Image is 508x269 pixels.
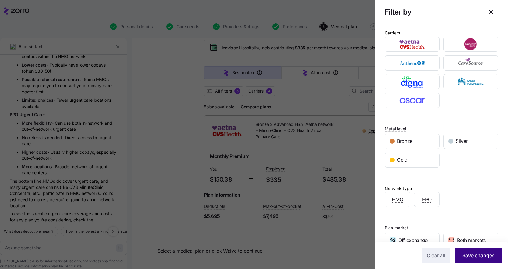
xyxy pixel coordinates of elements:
[397,137,412,145] span: Bronze
[390,38,435,50] img: Aetna CVS Health
[390,76,435,88] img: Cigna Healthcare
[427,252,445,259] span: Clear all
[455,248,502,263] button: Save changes
[449,38,493,50] img: Ambetter
[449,76,493,88] img: Kaiser Permanente
[397,156,408,164] span: Gold
[385,7,479,17] h1: Filter by
[456,137,468,145] span: Silver
[398,237,428,244] span: Off exchange
[422,248,450,263] button: Clear all
[392,196,403,203] span: HMO
[457,237,486,244] span: Both markets
[422,196,432,203] span: EPO
[390,94,435,107] img: Oscar
[385,185,412,192] div: Network type
[449,57,493,69] img: CareSource
[385,225,408,231] span: Plan market
[390,57,435,69] img: Anthem
[385,30,400,36] div: Carriers
[462,252,495,259] span: Save changes
[385,126,406,132] span: Metal level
